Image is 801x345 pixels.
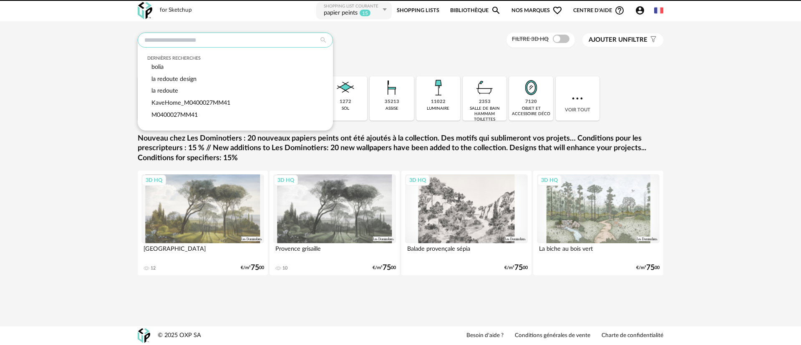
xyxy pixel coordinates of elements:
img: more.7b13dc1.svg [570,91,585,106]
span: Filter icon [647,36,657,44]
div: Voir tout [556,76,599,121]
span: 75 [383,265,391,271]
div: 35213 [385,99,399,105]
span: Heart Outline icon [552,5,562,15]
span: Help Circle Outline icon [615,5,625,15]
div: sol [342,106,349,111]
a: BibliothèqueMagnify icon [450,1,501,20]
span: 75 [514,265,523,271]
span: 75 [646,265,655,271]
div: 10 [282,265,287,271]
span: Filtre 3D HQ [512,36,549,42]
img: Assise.png [380,76,403,99]
span: Account Circle icon [635,5,649,15]
div: 12 [151,265,156,271]
div: [GEOGRAPHIC_DATA] [141,243,264,260]
div: © 2025 OXP SA [158,332,201,340]
div: €/m² 00 [373,265,396,271]
a: Shopping Lists [397,1,439,20]
div: €/m² 00 [241,265,264,271]
div: 7120 [525,99,537,105]
img: OXP [138,328,150,343]
a: 3D HQ [GEOGRAPHIC_DATA] 12 €/m²7500 [138,171,268,275]
span: Account Circle icon [635,5,645,15]
span: bolia [151,64,164,70]
a: Besoin d'aide ? [466,332,504,340]
div: for Sketchup [160,7,192,14]
img: Miroir.png [520,76,542,99]
a: 3D HQ La biche au bois vert €/m²7500 [533,171,663,275]
div: luminaire [427,106,449,111]
span: Centre d'aideHelp Circle Outline icon [573,5,625,15]
div: assise [385,106,398,111]
div: papier peints [324,9,358,18]
span: la redoute [151,88,178,94]
div: salle de bain hammam toilettes [465,106,504,122]
div: 3D HQ [142,175,166,186]
div: 11022 [431,99,446,105]
a: 3D HQ Provence grisaille 10 €/m²7500 [270,171,400,275]
div: 3D HQ [406,175,430,186]
div: 3D HQ [537,175,562,186]
div: objet et accessoire déco [511,106,550,117]
div: Dernières recherches [147,55,324,61]
div: 2353 [479,99,491,105]
div: €/m² 00 [636,265,660,271]
div: 1272 [340,99,351,105]
div: Provence grisaille [273,243,396,260]
img: fr [654,6,663,15]
img: Luminaire.png [427,76,449,99]
img: Salle%20de%20bain.png [474,76,496,99]
a: 3D HQ Balade provençale sépia €/m²7500 [401,171,531,275]
a: Conditions générales de vente [515,332,590,340]
span: M0400027MM41 [151,112,198,118]
span: Magnify icon [491,5,501,15]
span: Ajouter un [589,37,628,43]
div: Balade provençale sépia [405,243,528,260]
span: filtre [589,36,647,44]
button: Ajouter unfiltre Filter icon [582,33,663,47]
img: OXP [138,2,152,19]
div: La biche au bois vert [537,243,660,260]
span: Nos marques [511,1,562,20]
div: Shopping List courante [324,4,380,9]
div: €/m² 00 [504,265,528,271]
span: 75 [251,265,259,271]
div: 3D HQ [274,175,298,186]
sup: 15 [359,9,371,17]
span: KaveHome_M0400027MM41 [151,100,230,106]
a: Nouveau chez Les Dominotiers : 20 nouveaux papiers peints ont été ajoutés à la collection. Des mo... [138,134,663,163]
span: la redoute design [151,76,196,82]
img: Sol.png [334,76,357,99]
a: Charte de confidentialité [602,332,663,340]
